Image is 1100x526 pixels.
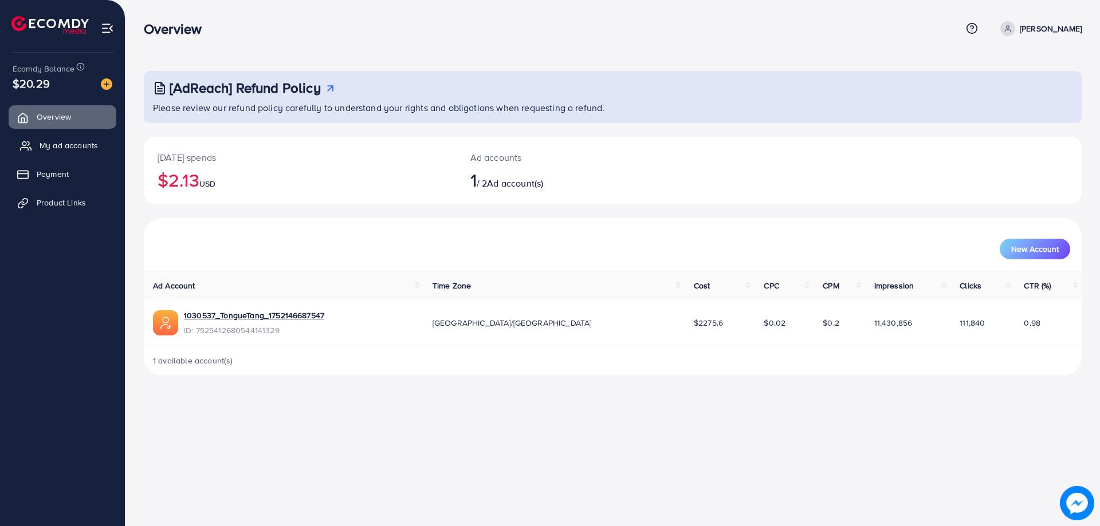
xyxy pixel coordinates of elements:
[9,134,116,157] a: My ad accounts
[1020,22,1082,35] p: [PERSON_NAME]
[470,169,677,191] h2: / 2
[101,22,114,35] img: menu
[37,111,71,122] span: Overview
[11,16,89,34] img: logo
[996,21,1082,36] a: [PERSON_NAME]
[960,280,981,291] span: Clicks
[433,317,592,329] span: [GEOGRAPHIC_DATA]/[GEOGRAPHIC_DATA]
[764,317,785,329] span: $0.02
[694,317,723,329] span: $2275.6
[13,63,74,74] span: Ecomdy Balance
[170,80,321,96] h3: [AdReach] Refund Policy
[153,101,1075,114] p: Please review our refund policy carefully to understand your rights and obligations when requesti...
[199,178,215,189] span: USD
[1011,245,1059,253] span: New Account
[874,317,913,329] span: 11,430,856
[158,169,443,191] h2: $2.13
[960,317,985,329] span: 111,840
[470,167,477,193] span: 1
[9,105,116,128] a: Overview
[487,177,543,189] span: Ad account(s)
[1000,239,1070,259] button: New Account
[184,310,324,321] a: 1030537_TongueTang_1752146687547
[153,280,195,291] span: Ad Account
[470,151,677,164] p: Ad accounts
[1024,280,1051,291] span: CTR (%)
[37,168,69,180] span: Payment
[158,151,443,164] p: [DATE] spends
[764,280,779,291] span: CPC
[40,140,98,151] span: My ad accounts
[1060,486,1094,520] img: image
[9,163,116,185] a: Payment
[694,280,710,291] span: Cost
[823,317,839,329] span: $0.2
[823,280,839,291] span: CPM
[144,21,211,37] h3: Overview
[1024,317,1040,329] span: 0.98
[433,280,471,291] span: Time Zone
[101,78,112,90] img: image
[13,75,50,92] span: $20.29
[37,197,86,208] span: Product Links
[9,191,116,214] a: Product Links
[153,355,233,366] span: 1 available account(s)
[184,325,324,336] span: ID: 7525412680544141329
[153,310,178,335] img: ic-ads-acc.e4c84228.svg
[874,280,914,291] span: Impression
